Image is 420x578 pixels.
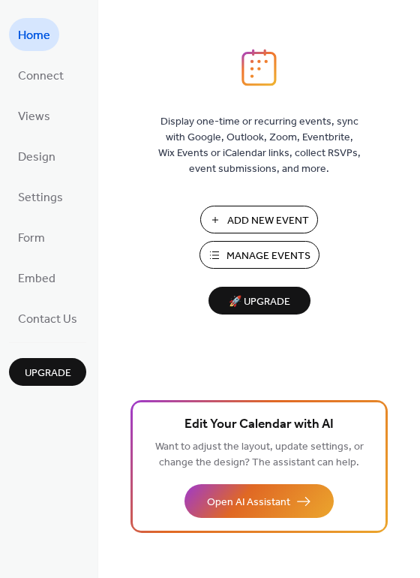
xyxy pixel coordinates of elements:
button: Add New Event [200,206,318,233]
img: logo_icon.svg [241,49,276,86]
a: Embed [9,261,64,294]
span: Add New Event [227,213,309,229]
button: Manage Events [199,241,319,269]
span: Settings [18,186,63,210]
a: Form [9,221,54,254]
span: Embed [18,267,55,291]
span: Form [18,227,45,251]
a: Connect [9,59,73,92]
span: Manage Events [226,248,310,264]
a: Home [9,18,59,51]
a: Contact Us [9,302,86,335]
span: Connect [18,65,64,89]
span: Upgrade [25,366,71,381]
span: 🚀 Upgrade [217,292,301,312]
span: Contact Us [18,308,77,332]
span: Want to adjust the layout, update settings, or change the design? The assistant can help. [155,437,364,473]
button: Upgrade [9,358,86,386]
span: Views [18,105,50,129]
span: Edit Your Calendar with AI [184,414,334,435]
span: Open AI Assistant [207,495,290,510]
span: Display one-time or recurring events, sync with Google, Outlook, Zoom, Eventbrite, Wix Events or ... [158,114,361,177]
span: Design [18,146,55,170]
a: Views [9,99,59,132]
span: Home [18,24,50,48]
a: Design [9,140,64,173]
a: Settings [9,180,72,213]
button: Open AI Assistant [184,484,334,518]
button: 🚀 Upgrade [208,287,310,315]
